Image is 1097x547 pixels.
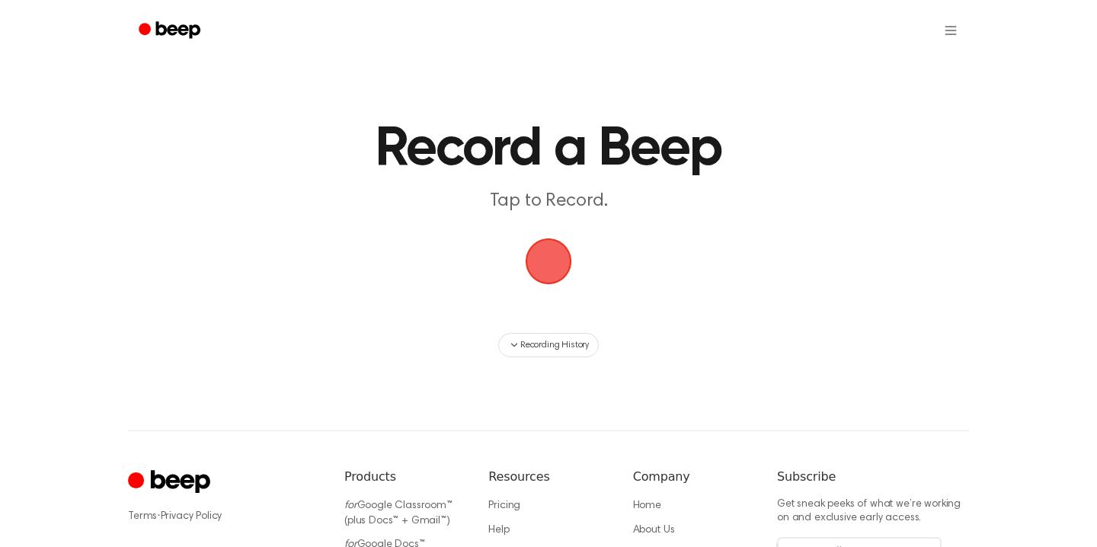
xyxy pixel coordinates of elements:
[488,468,608,486] h6: Resources
[526,238,571,284] img: Beep Logo
[256,189,841,214] p: Tap to Record.
[633,501,661,511] a: Home
[498,333,599,357] button: Recording History
[488,501,520,511] a: Pricing
[520,338,589,352] span: Recording History
[128,509,320,524] div: ·
[633,525,675,536] a: About Us
[777,468,969,486] h6: Subscribe
[344,468,464,486] h6: Products
[165,122,932,177] h1: Record a Beep
[633,468,753,486] h6: Company
[488,525,509,536] a: Help
[161,511,222,522] a: Privacy Policy
[777,498,969,525] p: Get sneak peeks of what we’re working on and exclusive early access.
[128,511,157,522] a: Terms
[128,16,214,46] a: Beep
[344,501,453,526] a: forGoogle Classroom™ (plus Docs™ + Gmail™)
[344,501,357,511] i: for
[932,12,969,49] button: Open menu
[128,468,214,497] a: Cruip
